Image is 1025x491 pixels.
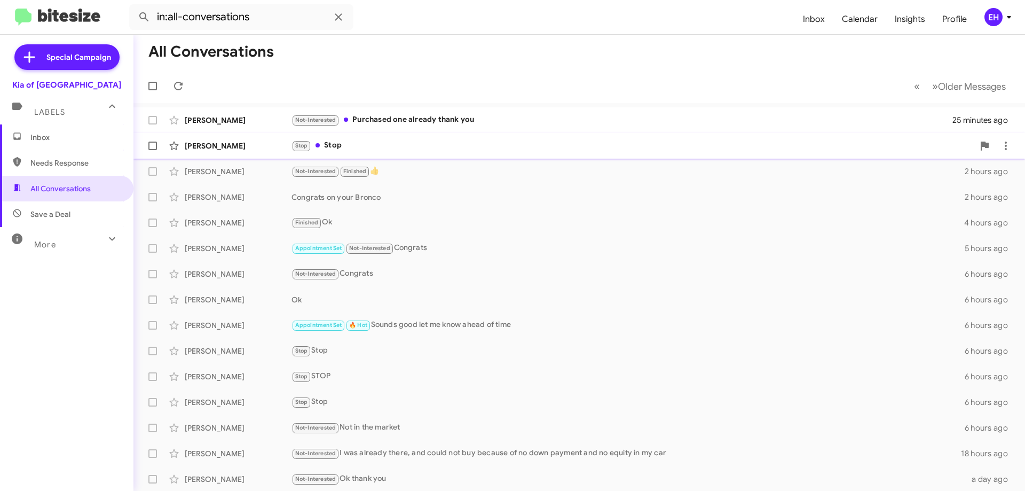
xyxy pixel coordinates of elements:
[30,132,121,143] span: Inbox
[295,245,342,252] span: Appointment Set
[185,346,291,356] div: [PERSON_NAME]
[349,245,390,252] span: Not-Interested
[46,52,111,63] span: Special Campaign
[295,270,336,277] span: Not-Interested
[291,473,965,485] div: Ok thank you
[185,397,291,408] div: [PERSON_NAME]
[291,447,961,459] div: I was already there, and could not buy because of no down payment and no equity in my car
[343,168,367,175] span: Finished
[908,75,926,97] button: Previous
[185,192,291,202] div: [PERSON_NAME]
[295,450,336,457] span: Not-Interested
[185,141,291,151] div: [PERSON_NAME]
[291,192,965,202] div: Congrats on your Bronco
[349,322,367,329] span: 🔥 Hot
[886,4,934,35] a: Insights
[291,294,965,305] div: Ok
[291,422,965,434] div: Not in the market
[30,209,70,220] span: Save a Deal
[185,423,291,433] div: [PERSON_NAME]
[926,75,1012,97] button: Next
[965,192,1016,202] div: 2 hours ago
[952,115,1016,126] div: 25 minutes ago
[908,75,1012,97] nav: Page navigation example
[295,322,342,329] span: Appointment Set
[965,474,1016,485] div: a day ago
[185,448,291,459] div: [PERSON_NAME]
[295,116,336,123] span: Not-Interested
[185,474,291,485] div: [PERSON_NAME]
[30,158,121,168] span: Needs Response
[295,399,308,406] span: Stop
[30,183,91,194] span: All Conversations
[14,44,120,70] a: Special Campaign
[185,269,291,279] div: [PERSON_NAME]
[291,216,964,229] div: Ok
[975,8,1013,26] button: EH
[964,217,1016,228] div: 4 hours ago
[185,166,291,177] div: [PERSON_NAME]
[965,243,1016,254] div: 5 hours ago
[794,4,833,35] a: Inbox
[291,319,965,331] div: Sounds good let me know ahead of time
[34,240,56,250] span: More
[295,142,308,149] span: Stop
[961,448,1016,459] div: 18 hours ago
[965,320,1016,331] div: 6 hours ago
[185,115,291,126] div: [PERSON_NAME]
[291,139,974,152] div: Stop
[295,424,336,431] span: Not-Interested
[984,8,1003,26] div: EH
[965,371,1016,382] div: 6 hours ago
[185,371,291,382] div: [PERSON_NAME]
[965,294,1016,305] div: 6 hours ago
[291,165,965,177] div: 👍
[148,43,274,60] h1: All Conversations
[932,80,938,93] span: »
[965,423,1016,433] div: 6 hours ago
[291,268,965,280] div: Congrats
[914,80,920,93] span: «
[295,373,308,380] span: Stop
[185,294,291,305] div: [PERSON_NAME]
[965,166,1016,177] div: 2 hours ago
[291,396,965,408] div: Stop
[295,219,319,226] span: Finished
[965,346,1016,356] div: 6 hours ago
[185,243,291,254] div: [PERSON_NAME]
[934,4,975,35] a: Profile
[291,370,965,383] div: STOP
[129,4,353,30] input: Search
[295,476,336,482] span: Not-Interested
[938,81,1006,92] span: Older Messages
[291,114,952,126] div: Purchased one already thank you
[185,217,291,228] div: [PERSON_NAME]
[185,320,291,331] div: [PERSON_NAME]
[291,345,965,357] div: Stop
[965,397,1016,408] div: 6 hours ago
[12,80,121,90] div: Kia of [GEOGRAPHIC_DATA]
[295,168,336,175] span: Not-Interested
[295,347,308,354] span: Stop
[34,107,65,117] span: Labels
[291,242,965,254] div: Congrats
[965,269,1016,279] div: 6 hours ago
[833,4,886,35] a: Calendar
